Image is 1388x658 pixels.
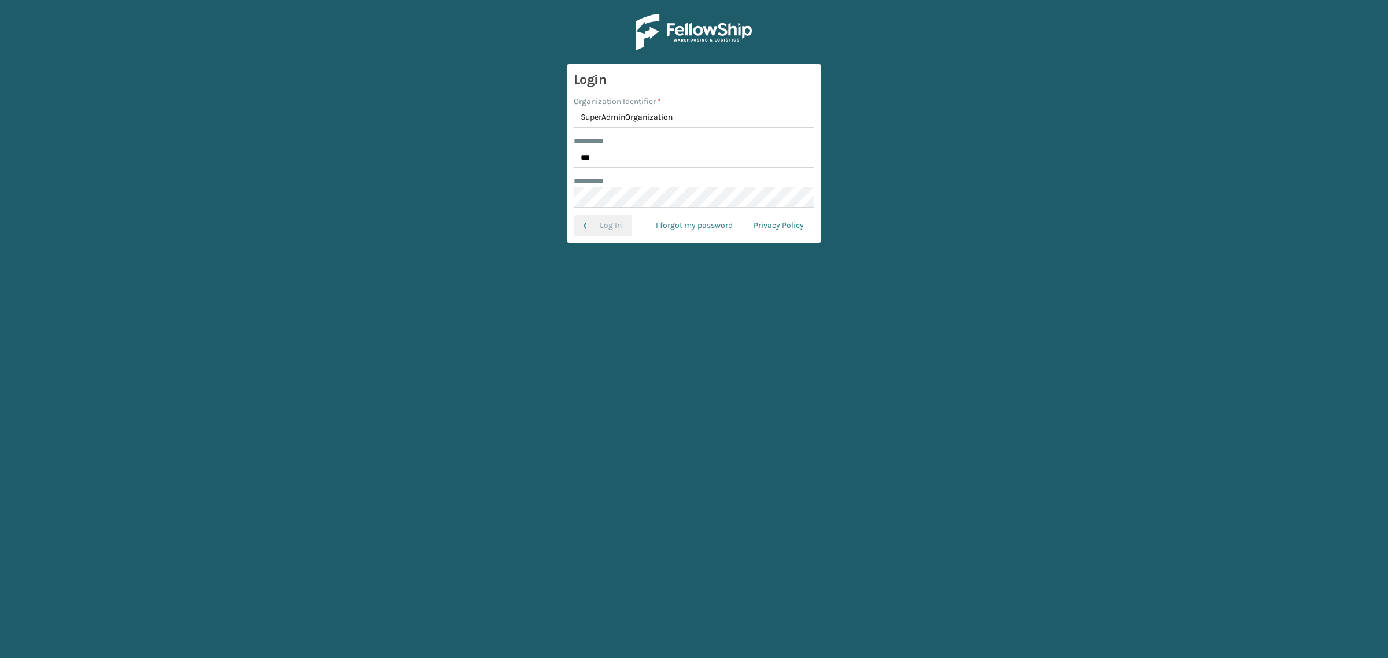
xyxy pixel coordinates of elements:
h3: Login [574,71,814,88]
a: Privacy Policy [743,215,814,236]
button: Log In [574,215,632,236]
img: Logo [636,14,752,50]
label: Organization Identifier [574,95,661,108]
a: I forgot my password [645,215,743,236]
